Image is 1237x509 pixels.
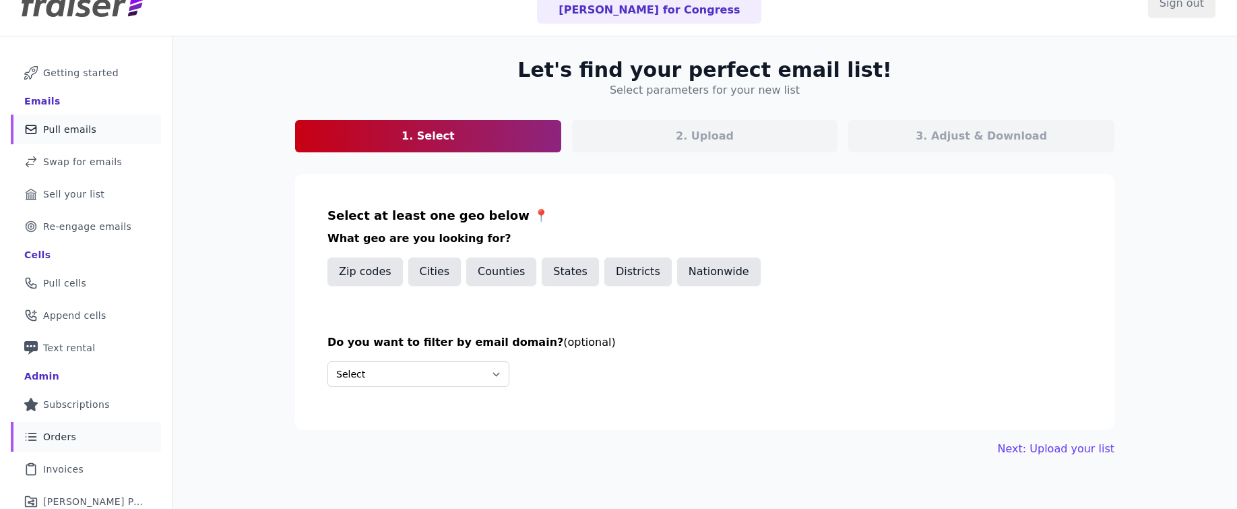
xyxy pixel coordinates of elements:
div: Admin [24,369,59,383]
span: Sell your list [43,187,104,201]
p: 3. Adjust & Download [916,128,1047,144]
a: Re-engage emails [11,212,161,241]
div: Emails [24,94,61,108]
span: Pull cells [43,276,86,290]
p: 1. Select [402,128,455,144]
button: Districts [604,258,672,286]
button: Cities [408,258,462,286]
p: 2. Upload [676,128,734,144]
span: Do you want to filter by email domain? [327,336,563,349]
span: Swap for emails [43,155,122,169]
a: Getting started [11,58,161,88]
a: Swap for emails [11,147,161,177]
span: Append cells [43,309,106,322]
a: Subscriptions [11,390,161,419]
a: Text rental [11,333,161,363]
a: Pull emails [11,115,161,144]
button: Nationwide [677,258,761,286]
span: Orders [43,430,76,444]
span: (optional) [563,336,615,349]
span: Pull emails [43,123,96,136]
a: 1. Select [295,120,561,152]
a: Append cells [11,301,161,330]
button: Next: Upload your list [998,441,1114,457]
a: Pull cells [11,268,161,298]
h2: Let's find your perfect email list! [517,58,891,82]
h3: What geo are you looking for? [327,231,1082,247]
span: Re-engage emails [43,220,131,233]
span: Getting started [43,66,119,80]
span: [PERSON_NAME] Performance [43,495,145,508]
button: Counties [466,258,536,286]
span: Text rental [43,341,96,355]
button: States [542,258,599,286]
a: Sell your list [11,179,161,209]
h4: Select parameters for your new list [610,82,800,98]
span: Invoices [43,462,84,476]
span: Select at least one geo below 📍 [327,208,548,222]
p: [PERSON_NAME] for Congress [559,2,740,18]
a: Orders [11,422,161,452]
div: Cells [24,248,51,262]
span: Subscriptions [43,398,110,411]
a: Invoices [11,454,161,484]
button: Zip codes [327,258,403,286]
